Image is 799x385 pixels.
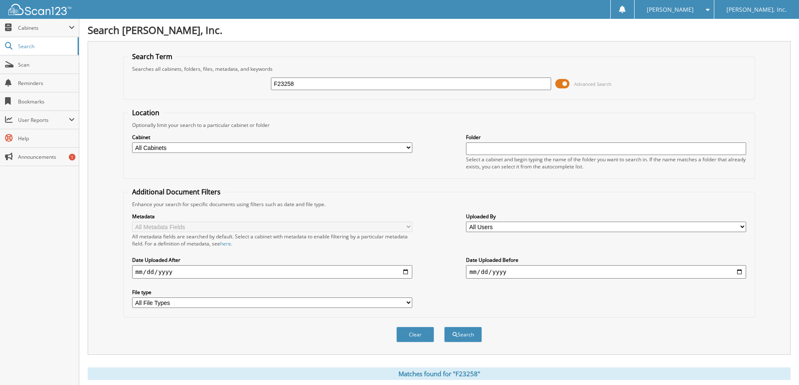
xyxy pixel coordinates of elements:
[8,4,71,15] img: scan123-logo-white.svg
[132,289,412,296] label: File type
[18,24,69,31] span: Cabinets
[88,23,791,37] h1: Search [PERSON_NAME], Inc.
[396,327,434,342] button: Clear
[128,201,750,208] div: Enhance your search for specific documents using filters such as date and file type.
[466,213,746,220] label: Uploaded By
[128,108,164,117] legend: Location
[466,265,746,279] input: end
[132,134,412,141] label: Cabinet
[128,65,750,72] div: Searches all cabinets, folders, files, metadata, and keywords
[444,327,482,342] button: Search
[574,81,612,87] span: Advanced Search
[18,98,75,105] span: Bookmarks
[466,134,746,141] label: Folder
[726,7,787,12] span: [PERSON_NAME], Inc.
[128,187,225,196] legend: Additional Document Filters
[18,116,69,124] span: User Reports
[128,121,750,129] div: Optionally limit your search to a particular cabinet or folder
[466,256,746,264] label: Date Uploaded Before
[88,367,791,380] div: Matches found for "F23258"
[18,43,73,50] span: Search
[132,213,412,220] label: Metadata
[220,240,231,247] a: here
[69,154,75,160] div: 1
[132,265,412,279] input: start
[132,256,412,264] label: Date Uploaded After
[466,156,746,170] div: Select a cabinet and begin typing the name of the folder you want to search in. If the name match...
[18,135,75,142] span: Help
[647,7,694,12] span: [PERSON_NAME]
[128,52,177,61] legend: Search Term
[18,153,75,160] span: Announcements
[18,80,75,87] span: Reminders
[132,233,412,247] div: All metadata fields are searched by default. Select a cabinet with metadata to enable filtering b...
[18,61,75,68] span: Scan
